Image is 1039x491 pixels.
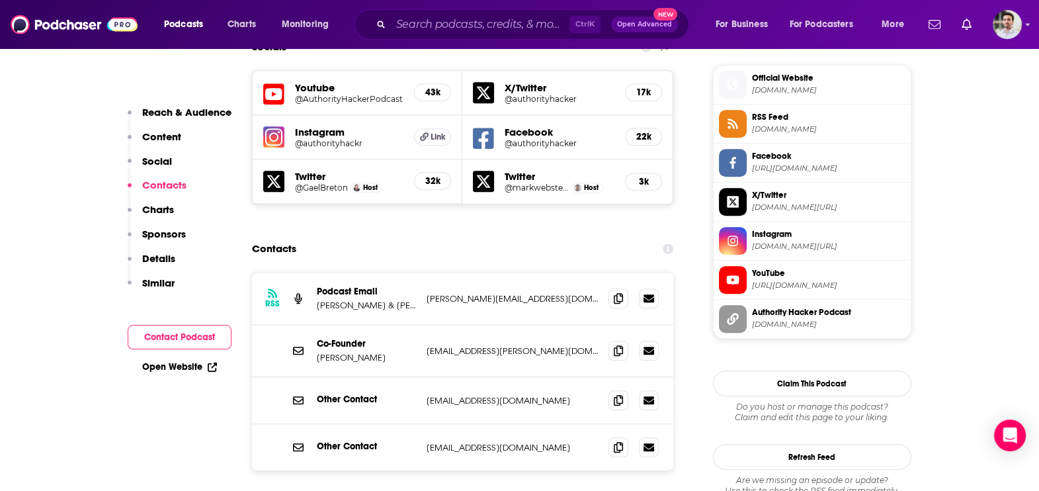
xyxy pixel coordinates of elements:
span: Host [584,183,599,192]
button: Details [128,252,175,277]
span: Official Website [752,72,905,84]
span: Ctrl K [569,16,601,33]
h5: 32k [425,175,440,187]
p: Other Contact [317,441,416,452]
input: Search podcasts, credits, & more... [391,14,569,35]
h5: Instagram [295,126,404,138]
h5: Twitter [505,170,614,183]
span: instagram.com/authorityhackr [752,242,905,251]
a: Link [414,128,451,146]
div: Claim and edit this page to your liking. [713,402,911,423]
a: RSS Feed[DOMAIN_NAME] [719,110,905,138]
button: Charts [128,203,174,228]
button: Refresh Feed [713,444,911,470]
span: authorityhacker.com [752,85,905,95]
p: [PERSON_NAME] & [PERSON_NAME] [317,300,416,311]
span: Charts [228,15,256,34]
span: Monitoring [282,15,329,34]
span: Host [363,183,378,192]
a: Authority Hacker Podcast[DOMAIN_NAME] [719,305,905,333]
a: @GaelBreton [295,183,348,193]
span: RSS Feed [752,111,905,123]
button: Similar [128,277,175,301]
p: Reach & Audience [142,106,231,118]
button: Open AdvancedNew [611,17,678,32]
p: [EMAIL_ADDRESS][DOMAIN_NAME] [427,442,599,453]
span: Link [431,132,446,142]
img: User Profile [993,10,1022,39]
button: Content [128,130,181,155]
p: Contacts [142,179,187,191]
p: Co-Founder [317,338,416,349]
span: More [882,15,904,34]
span: twitter.com/authorityhacker [752,202,905,212]
a: @AuthorityHackerPodcast [295,94,404,104]
h2: Contacts [252,236,296,261]
h3: RSS [265,298,280,309]
a: Facebook[URL][DOMAIN_NAME] [719,149,905,177]
a: @authorityhacker [505,94,614,104]
a: @authorityhacker [505,138,614,148]
img: Gael Breton [353,184,360,191]
button: Claim This Podcast [713,371,911,396]
p: Podcast Email [317,286,416,297]
div: Open Intercom Messenger [994,420,1026,451]
p: Other Contact [317,394,416,405]
a: Show notifications dropdown [923,13,946,36]
button: open menu [155,14,220,35]
p: Charts [142,203,174,216]
img: iconImage [263,126,284,148]
p: [EMAIL_ADDRESS][DOMAIN_NAME] [427,395,599,406]
a: @markwebster1 [505,183,568,193]
button: Show profile menu [993,10,1022,39]
a: Show notifications dropdown [956,13,977,36]
span: authorityhacker.com [752,320,905,330]
h5: 17k [636,87,651,98]
a: Mark Webster [574,184,581,191]
p: Content [142,130,181,143]
span: Instagram [752,228,905,240]
a: Instagram[DOMAIN_NAME][URL] [719,227,905,255]
span: For Podcasters [790,15,853,34]
button: Social [128,155,172,179]
span: https://www.youtube.com/@AuthorityHackerPodcast [752,281,905,290]
p: [EMAIL_ADDRESS][PERSON_NAME][DOMAIN_NAME] [427,345,599,357]
button: open menu [706,14,784,35]
span: Facebook [752,150,905,162]
button: Contacts [128,179,187,203]
h5: 22k [636,131,651,142]
h5: X/Twitter [505,81,614,94]
a: Charts [219,14,264,35]
span: Open Advanced [617,21,672,28]
h5: Twitter [295,170,404,183]
button: Contact Podcast [128,325,231,349]
button: Reach & Audience [128,106,231,130]
span: YouTube [752,267,905,279]
p: [PERSON_NAME][EMAIL_ADDRESS][DOMAIN_NAME] [427,293,599,304]
a: @authorityhackr [295,138,404,148]
h5: 43k [425,87,440,98]
p: Details [142,252,175,265]
img: Podchaser - Follow, Share and Rate Podcasts [11,12,138,37]
a: Official Website[DOMAIN_NAME] [719,71,905,99]
span: New [653,8,677,21]
span: Authority Hacker Podcast [752,306,905,318]
p: Social [142,155,172,167]
span: Podcasts [164,15,203,34]
span: Logged in as sam_beutlerink [993,10,1022,39]
button: Sponsors [128,228,186,252]
h5: 3k [636,176,651,187]
button: open menu [272,14,346,35]
button: open menu [872,14,921,35]
h5: Youtube [295,81,404,94]
span: https://www.facebook.com/authorityhacker [752,163,905,173]
div: Search podcasts, credits, & more... [367,9,702,40]
p: [PERSON_NAME] [317,352,416,363]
